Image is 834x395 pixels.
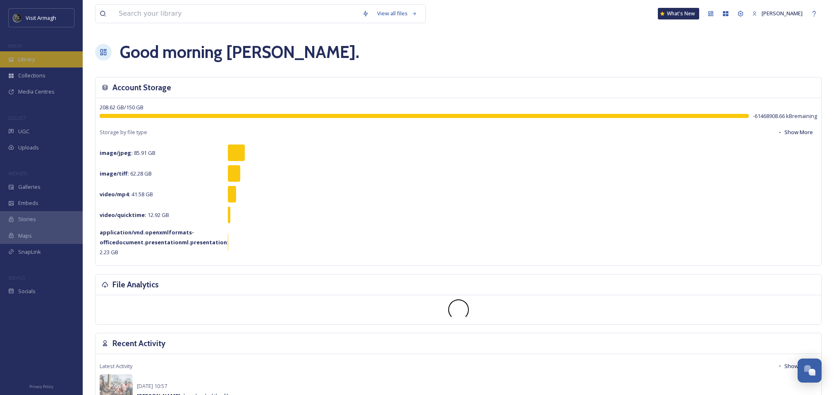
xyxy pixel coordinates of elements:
strong: video/mp4 : [100,190,130,198]
h3: File Analytics [112,279,159,291]
a: Privacy Policy [29,381,53,391]
button: Open Chat [798,359,822,383]
span: SnapLink [18,248,41,256]
span: Privacy Policy [29,384,53,389]
span: COLLECT [8,115,26,121]
img: THE-FIRST-PLACE-VISIT-ARMAGH.COM-BLACK.jpg [13,14,22,22]
span: [DATE] 10:57 [137,382,167,390]
strong: image/jpeg : [100,149,133,157]
span: UGC [18,128,29,135]
span: Embeds [18,199,38,207]
span: Socials [18,287,36,295]
span: Storage by file type [100,128,147,136]
span: Latest Activity [100,362,132,370]
span: 41.58 GB [100,190,153,198]
input: Search your library [115,5,358,23]
a: What's New [658,8,699,19]
span: 85.91 GB [100,149,155,157]
span: Stories [18,215,36,223]
span: MEDIA [8,43,23,49]
button: Show More [773,358,817,374]
a: [PERSON_NAME] [748,5,807,22]
span: WIDGETS [8,170,27,176]
strong: video/quicktime : [100,211,146,219]
span: 2.23 GB [100,229,229,256]
span: [PERSON_NAME] [762,10,803,17]
h1: Good morning [PERSON_NAME] . [120,40,359,65]
strong: application/vnd.openxmlformats-officedocument.presentationml.presentation : [100,229,229,246]
button: Show More [773,124,817,140]
strong: image/tiff : [100,170,129,177]
span: 208.62 GB / 150 GB [100,104,143,111]
h3: Recent Activity [112,337,165,349]
span: 12.92 GB [100,211,169,219]
span: Library [18,55,35,63]
span: 62.28 GB [100,170,152,177]
span: Galleries [18,183,41,191]
span: SOCIALS [8,275,25,281]
span: Visit Armagh [26,14,56,22]
span: Maps [18,232,32,240]
h3: Account Storage [112,82,171,94]
a: View all files [373,5,421,22]
span: Collections [18,72,45,79]
span: Uploads [18,144,39,152]
span: -61468908.66 kB remaining [753,112,817,120]
span: Media Centres [18,88,55,96]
